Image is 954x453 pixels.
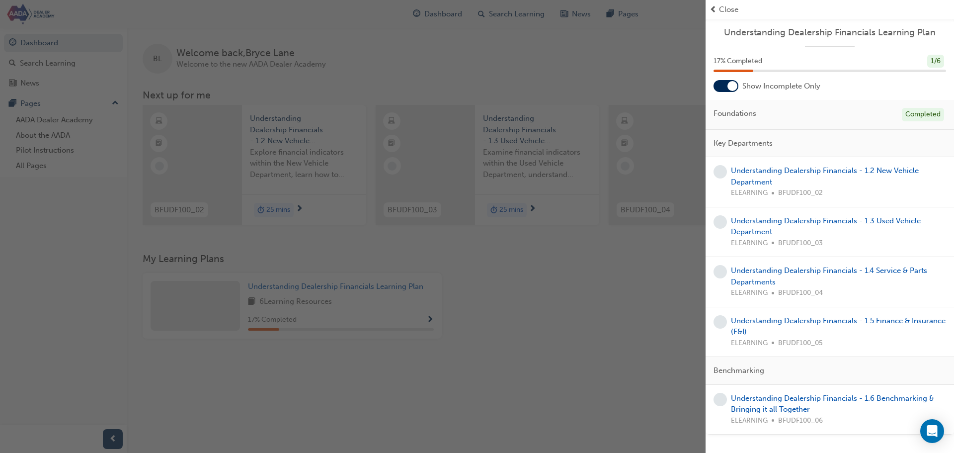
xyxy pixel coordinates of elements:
[714,165,727,179] span: learningRecordVerb_NONE-icon
[778,187,823,199] span: BFUDF100_02
[731,266,927,286] a: Understanding Dealership Financials - 1.4 Service & Parts Departments
[714,215,727,229] span: learningRecordVerb_NONE-icon
[742,81,820,92] span: Show Incomplete Only
[927,55,944,68] div: 1 / 6
[714,365,764,376] span: Benchmarking
[731,238,768,249] span: ELEARNING
[731,187,768,199] span: ELEARNING
[714,393,727,406] span: learningRecordVerb_NONE-icon
[714,265,727,278] span: learningRecordVerb_NONE-icon
[731,287,768,299] span: ELEARNING
[731,415,768,427] span: ELEARNING
[719,4,738,15] span: Close
[714,108,756,119] span: Foundations
[731,316,946,337] a: Understanding Dealership Financials - 1.5 Finance & Insurance (F&I)
[714,138,773,149] span: Key Departments
[778,415,823,427] span: BFUDF100_06
[778,287,823,299] span: BFUDF100_04
[714,315,727,329] span: learningRecordVerb_NONE-icon
[731,166,919,186] a: Understanding Dealership Financials - 1.2 New Vehicle Department
[714,56,762,67] span: 17 % Completed
[902,108,944,121] div: Completed
[778,238,823,249] span: BFUDF100_03
[731,338,768,349] span: ELEARNING
[920,419,944,443] div: Open Intercom Messenger
[710,4,950,15] button: prev-iconClose
[778,338,823,349] span: BFUDF100_05
[731,216,921,237] a: Understanding Dealership Financials - 1.3 Used Vehicle Department
[714,27,946,38] a: Understanding Dealership Financials Learning Plan
[710,4,717,15] span: prev-icon
[731,394,934,414] a: Understanding Dealership Financials - 1.6 Benchmarking & Bringing it all Together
